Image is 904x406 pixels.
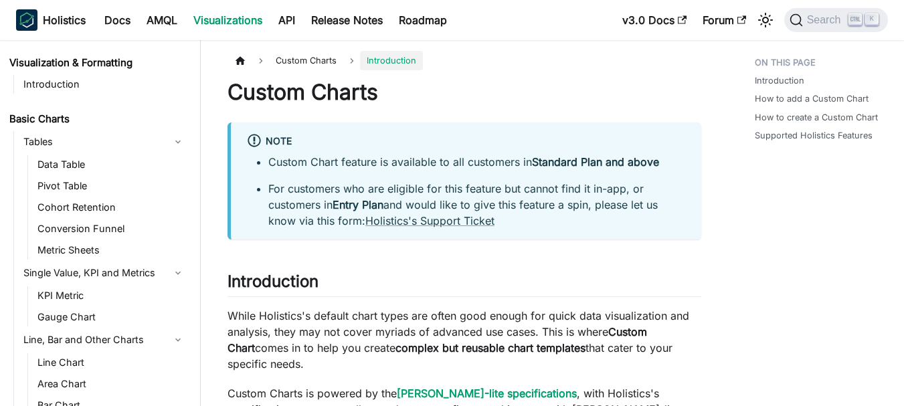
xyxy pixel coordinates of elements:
strong: Standard Plan and above [532,155,659,169]
a: v3.0 Docs [614,9,695,31]
span: Search [803,14,849,26]
a: Roadmap [391,9,455,31]
strong: Entry Plan [333,198,383,211]
a: Release Notes [303,9,391,31]
a: AMQL [139,9,185,31]
nav: Breadcrumbs [228,51,701,70]
a: Area Chart [33,375,189,393]
a: Introduction [19,75,189,94]
a: How to create a Custom Chart [755,111,878,124]
a: Gauge Chart [33,308,189,326]
a: Supported Holistics Features [755,129,873,142]
span: Custom Charts [269,51,343,70]
a: Cohort Retention [33,198,189,217]
a: Holistics's Support Ticket [365,214,494,227]
a: HolisticsHolistics [16,9,86,31]
a: Visualizations [185,9,270,31]
div: Note [247,133,685,150]
a: Line, Bar and Other Charts [19,329,189,350]
a: Tables [19,131,189,153]
span: Introduction [360,51,423,70]
a: Docs [96,9,139,31]
a: Basic Charts [5,110,189,128]
kbd: K [865,13,879,25]
a: Conversion Funnel [33,219,189,238]
p: While Holistics's default chart types are often good enough for quick data visualization and anal... [228,308,701,372]
a: [PERSON_NAME]-lite specifications [397,387,577,400]
strong: complex but reusable chart templates [395,341,585,354]
a: KPI Metric [33,286,189,305]
a: Visualization & Formatting [5,54,189,72]
a: Metric Sheets [33,241,189,260]
li: For customers who are eligible for this feature but cannot find it in-app, or customers in and wo... [268,181,685,229]
a: Forum [695,9,754,31]
b: Holistics [43,12,86,28]
a: Single Value, KPI and Metrics [19,262,189,284]
a: Pivot Table [33,177,189,195]
li: Custom Chart feature is available to all customers in [268,154,685,170]
a: Introduction [755,74,804,87]
button: Search (Ctrl+K) [784,8,888,32]
a: Data Table [33,155,189,174]
h2: Introduction [228,272,701,297]
button: Switch between dark and light mode (currently light mode) [755,9,776,31]
a: Home page [228,51,253,70]
a: How to add a Custom Chart [755,92,869,105]
img: Holistics [16,9,37,31]
a: API [270,9,303,31]
h1: Custom Charts [228,79,701,106]
a: Line Chart [33,353,189,372]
